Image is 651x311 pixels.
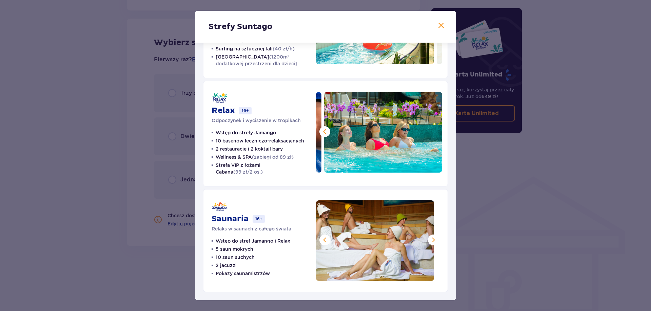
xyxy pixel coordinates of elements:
p: Strefa VIP z łożami Cabana [216,162,308,175]
p: Wstęp do strefy Jamango [216,129,276,136]
img: Relax [324,92,442,173]
img: Saunaria [316,200,434,281]
span: (99 zł/2 os.) [233,169,263,175]
span: (40 zł/h) [273,46,295,51]
p: Wstęp do stref Jamango i Relax [216,238,290,244]
span: (zabiegi od 89 zł) [252,154,294,160]
p: Surfing na sztucznej fali [216,45,295,52]
p: Strefy Suntago [209,22,273,32]
p: [GEOGRAPHIC_DATA] [216,53,308,67]
p: Saunaria [212,214,249,224]
p: Relax [212,106,235,116]
p: Wellness & SPA [216,154,294,160]
p: 16+ [239,107,252,114]
p: 16+ [253,215,265,223]
p: 5 saun mokrych [216,246,253,252]
img: Saunaria logo [212,200,228,213]
p: Odpoczynek i wyciszenie w tropikach [212,117,301,124]
p: Relaks w saunach z całego świata [212,225,291,232]
img: Relax logo [212,92,228,104]
p: 2 restauracje i 2 koktajl bary [216,146,283,152]
p: 10 basenów leczniczo-relaksacyjnych [216,137,304,144]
